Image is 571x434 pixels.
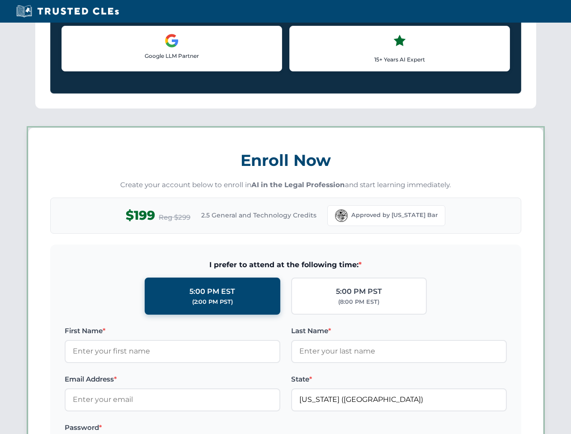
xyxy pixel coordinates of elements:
span: 2.5 General and Technology Credits [201,210,316,220]
img: Florida Bar [335,209,348,222]
label: Email Address [65,374,280,385]
span: I prefer to attend at the following time: [65,259,507,271]
div: (8:00 PM EST) [338,297,379,307]
span: $199 [126,205,155,226]
label: Password [65,422,280,433]
p: 15+ Years AI Expert [297,55,502,64]
label: Last Name [291,325,507,336]
div: 5:00 PM EST [189,286,235,297]
span: Approved by [US_STATE] Bar [351,211,438,220]
strong: AI in the Legal Profession [251,180,345,189]
span: Reg $299 [159,212,190,223]
input: Enter your email [65,388,280,411]
div: 5:00 PM PST [336,286,382,297]
input: Florida (FL) [291,388,507,411]
p: Google LLM Partner [69,52,274,60]
input: Enter your first name [65,340,280,363]
input: Enter your last name [291,340,507,363]
p: Create your account below to enroll in and start learning immediately. [50,180,521,190]
img: Trusted CLEs [14,5,122,18]
img: Google [165,33,179,48]
label: State [291,374,507,385]
div: (2:00 PM PST) [192,297,233,307]
h3: Enroll Now [50,146,521,175]
label: First Name [65,325,280,336]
